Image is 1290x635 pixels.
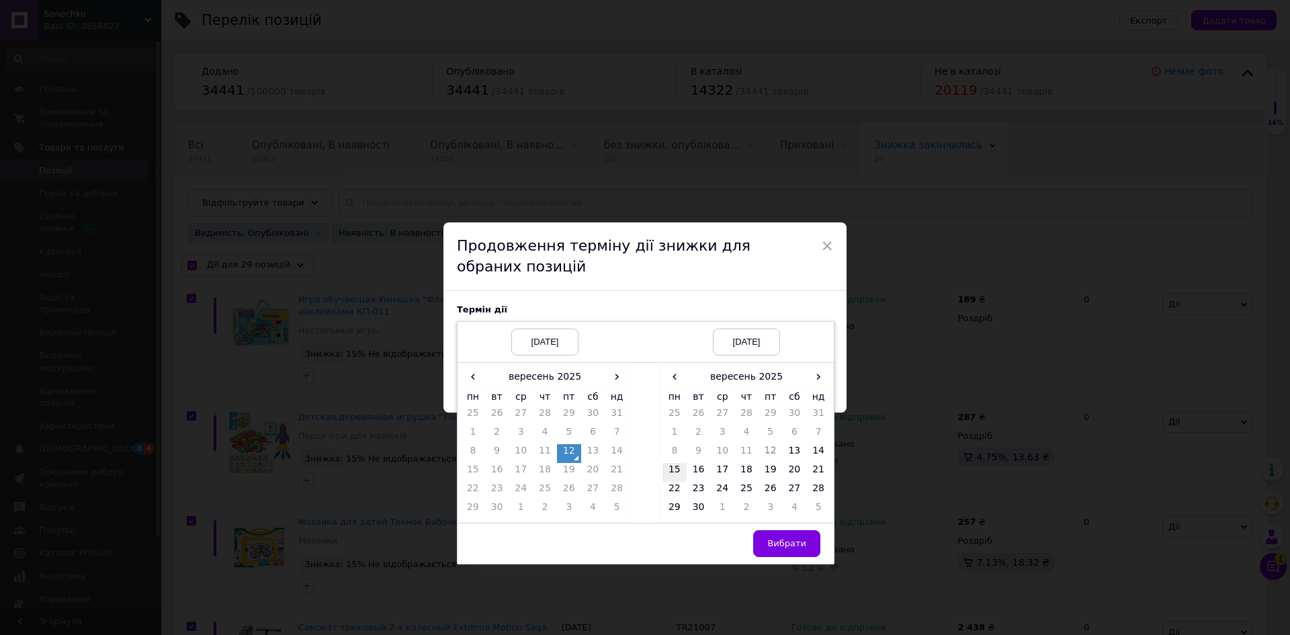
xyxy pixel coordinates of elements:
[806,463,830,482] td: 21
[710,444,734,463] td: 10
[783,463,807,482] td: 20
[767,538,806,548] span: Вибрати
[687,482,711,501] td: 23
[581,407,605,425] td: 30
[759,407,783,425] td: 29
[557,387,581,407] th: пт
[509,387,533,407] th: ср
[687,367,807,387] th: вересень 2025
[605,482,629,501] td: 28
[783,387,807,407] th: сб
[687,444,711,463] td: 9
[581,482,605,501] td: 27
[662,407,687,425] td: 25
[605,463,629,482] td: 21
[734,387,759,407] th: чт
[759,482,783,501] td: 26
[713,329,780,355] div: [DATE]
[734,425,759,444] td: 4
[461,425,485,444] td: 1
[581,463,605,482] td: 20
[662,501,687,519] td: 29
[557,482,581,501] td: 26
[461,387,485,407] th: пн
[734,482,759,501] td: 25
[509,482,533,501] td: 24
[533,425,557,444] td: 4
[485,463,509,482] td: 16
[687,387,711,407] th: вт
[533,387,557,407] th: чт
[734,501,759,519] td: 2
[457,237,750,275] span: Продовження терміну дії знижки для обраних позицій
[509,501,533,519] td: 1
[533,444,557,463] td: 11
[581,387,605,407] th: сб
[485,407,509,425] td: 26
[605,501,629,519] td: 5
[461,444,485,463] td: 8
[710,387,734,407] th: ср
[783,425,807,444] td: 6
[605,425,629,444] td: 7
[581,501,605,519] td: 4
[533,482,557,501] td: 25
[759,425,783,444] td: 5
[557,407,581,425] td: 29
[533,463,557,482] td: 18
[533,407,557,425] td: 28
[662,482,687,501] td: 22
[687,463,711,482] td: 16
[783,407,807,425] td: 30
[710,463,734,482] td: 17
[605,407,629,425] td: 31
[710,425,734,444] td: 3
[509,463,533,482] td: 17
[687,501,711,519] td: 30
[509,407,533,425] td: 27
[806,407,830,425] td: 31
[806,367,830,386] span: ›
[485,444,509,463] td: 9
[581,425,605,444] td: 6
[511,329,578,355] div: [DATE]
[806,501,830,519] td: 5
[461,501,485,519] td: 29
[557,501,581,519] td: 3
[557,444,581,463] td: 12
[605,367,629,386] span: ›
[557,463,581,482] td: 19
[806,444,830,463] td: 14
[557,425,581,444] td: 5
[605,387,629,407] th: нд
[509,444,533,463] td: 10
[753,530,820,557] button: Вибрати
[734,444,759,463] td: 11
[662,387,687,407] th: пн
[461,407,485,425] td: 25
[485,367,605,387] th: вересень 2025
[710,501,734,519] td: 1
[662,367,687,386] span: ‹
[509,425,533,444] td: 3
[710,482,734,501] td: 24
[710,407,734,425] td: 27
[783,444,807,463] td: 13
[662,463,687,482] td: 15
[485,482,509,501] td: 23
[759,444,783,463] td: 12
[687,425,711,444] td: 2
[806,482,830,501] td: 28
[759,501,783,519] td: 3
[485,387,509,407] th: вт
[734,463,759,482] td: 18
[533,501,557,519] td: 2
[806,425,830,444] td: 7
[457,304,645,314] label: Термін дії
[485,425,509,444] td: 2
[662,444,687,463] td: 8
[783,482,807,501] td: 27
[461,367,485,386] span: ‹
[662,425,687,444] td: 1
[461,482,485,501] td: 22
